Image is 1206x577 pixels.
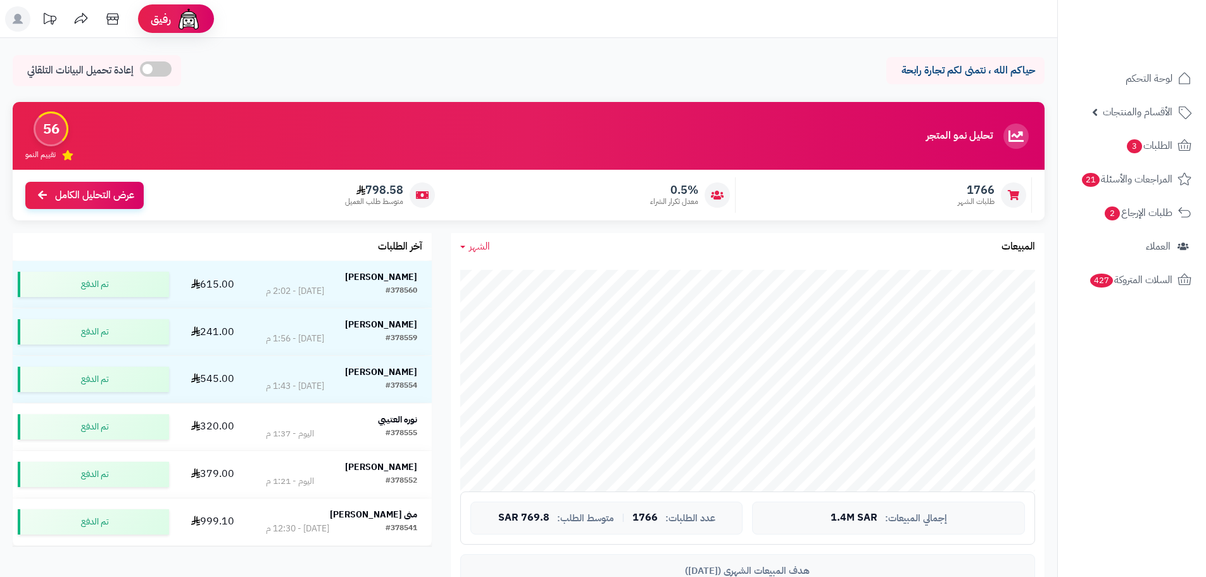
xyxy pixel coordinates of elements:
div: تم الدفع [18,319,169,345]
strong: [PERSON_NAME] [345,270,417,284]
h3: تحليل نمو المتجر [926,130,993,142]
td: 545.00 [174,356,251,403]
div: تم الدفع [18,367,169,392]
span: العملاء [1146,238,1171,255]
span: طلبات الشهر [958,196,995,207]
span: تقييم النمو [25,149,56,160]
span: عرض التحليل الكامل [55,188,134,203]
div: [DATE] - 1:56 م [266,333,324,345]
div: تم الدفع [18,509,169,535]
td: 999.10 [174,498,251,545]
span: معدل تكرار الشراء [650,196,698,207]
div: #378554 [386,380,417,393]
span: الطلبات [1126,137,1172,155]
span: 1.4M SAR [831,512,877,524]
span: 2 [1105,206,1120,220]
a: العملاء [1065,231,1198,262]
span: المراجعات والأسئلة [1081,170,1172,188]
span: رفيق [151,11,171,27]
div: تم الدفع [18,272,169,297]
td: 615.00 [174,261,251,308]
div: [DATE] - 12:30 م [266,523,329,535]
span: عدد الطلبات: [665,513,715,524]
span: إجمالي المبيعات: [885,513,947,524]
a: عرض التحليل الكامل [25,182,144,209]
span: 1766 [632,512,658,524]
a: طلبات الإرجاع2 [1065,198,1198,228]
a: تحديثات المنصة [34,6,65,35]
strong: [PERSON_NAME] [345,318,417,331]
div: #378560 [386,285,417,298]
span: | [622,513,625,523]
a: الشهر [460,239,490,254]
div: #378555 [386,428,417,440]
a: المراجعات والأسئلة21 [1065,164,1198,194]
span: متوسط طلب العميل [345,196,403,207]
p: حياكم الله ، نتمنى لكم تجارة رابحة [896,63,1035,78]
strong: منى [PERSON_NAME] [330,508,417,521]
h3: المبيعات [1002,241,1035,253]
strong: [PERSON_NAME] [345,365,417,379]
span: 21 [1082,173,1100,187]
span: لوحة التحكم [1126,70,1172,87]
td: 241.00 [174,308,251,355]
span: 798.58 [345,183,403,197]
span: 1766 [958,183,995,197]
img: logo-2.png [1120,34,1194,61]
div: [DATE] - 1:43 م [266,380,324,393]
span: الأقسام والمنتجات [1103,103,1172,121]
strong: [PERSON_NAME] [345,460,417,474]
div: تم الدفع [18,462,169,487]
span: السلات المتروكة [1089,271,1172,289]
div: [DATE] - 2:02 م [266,285,324,298]
div: اليوم - 1:21 م [266,475,314,488]
h3: آخر الطلبات [378,241,422,253]
span: إعادة تحميل البيانات التلقائي [27,63,134,78]
span: طلبات الإرجاع [1103,204,1172,222]
span: متوسط الطلب: [557,513,614,524]
div: تم الدفع [18,414,169,440]
div: #378559 [386,333,417,345]
span: 3 [1127,139,1142,153]
div: اليوم - 1:37 م [266,428,314,440]
td: 379.00 [174,451,251,498]
strong: نوره العتيبي [378,413,417,426]
a: السلات المتروكة427 [1065,265,1198,295]
span: 0.5% [650,183,698,197]
span: 769.8 SAR [498,512,550,524]
span: الشهر [469,239,490,254]
img: ai-face.png [176,6,201,32]
span: 427 [1090,274,1113,288]
td: 320.00 [174,403,251,450]
a: الطلبات3 [1065,130,1198,161]
div: #378552 [386,475,417,488]
div: #378541 [386,523,417,535]
a: لوحة التحكم [1065,63,1198,94]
